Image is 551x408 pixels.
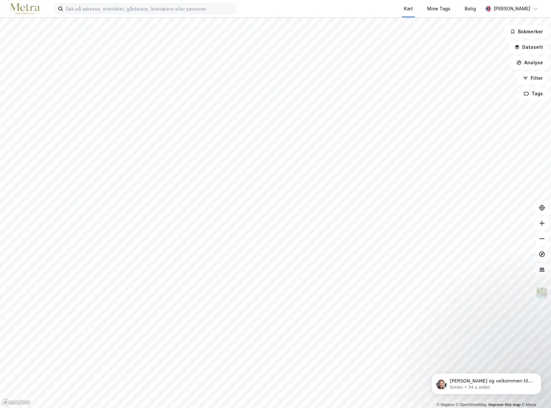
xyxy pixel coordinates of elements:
[427,5,450,13] div: Mine Tags
[517,72,548,85] button: Filter
[505,25,548,38] button: Bokmerker
[518,87,548,100] button: Tags
[63,4,236,14] input: Søk på adresse, matrikkel, gårdeiere, leietakere eller personer
[493,5,530,13] div: [PERSON_NAME]
[404,5,413,13] div: Kart
[2,399,30,406] a: Mapbox homepage
[28,19,111,50] span: [PERSON_NAME] og velkommen til Newsec Maps, [PERSON_NAME] det er du lurer på så er det bare å ta ...
[511,56,548,69] button: Analyse
[456,403,487,407] a: OpenStreetMap
[536,287,548,299] img: Z
[489,403,521,407] a: Improve this map
[509,41,548,54] button: Datasett
[28,25,112,31] p: Message from Simen, sent 34 u siden
[465,5,476,13] div: Bolig
[437,403,454,407] a: Mapbox
[10,3,39,15] img: metra-logo.256734c3b2bbffee19d4.png
[422,360,551,405] iframe: Intercom notifications melding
